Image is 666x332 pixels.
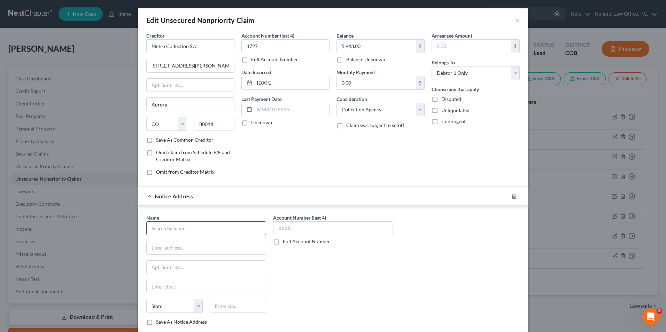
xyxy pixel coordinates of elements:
label: Consideration [336,95,367,103]
span: Belongs To [432,60,455,65]
input: Enter address... [147,59,234,72]
input: XXXX [241,39,330,53]
span: Disputed [441,96,461,102]
label: Last Payment Date [241,95,281,103]
label: Balance Unknown [346,56,385,63]
input: XXXX [273,221,393,235]
span: Omit claim from Schedule E/F and Creditor Matrix [156,149,230,162]
label: Choose any that apply [432,86,479,93]
span: Name [146,215,159,221]
label: Full Account Number [251,56,298,63]
input: Apt, Suite, etc... [147,79,234,92]
label: Save As Notice Address [156,318,207,325]
input: Enter city... [147,98,234,111]
span: Unliquidated [441,107,470,113]
input: Enter city... [147,280,266,293]
input: Enter address... [147,241,266,254]
span: 3 [657,308,662,314]
label: Account Number (last 4) [273,214,326,221]
div: Edit Unsecured Nonpriority Claim [146,15,255,25]
input: MM/DD/YYYY [255,103,329,116]
label: Date Incurred [241,69,271,76]
label: Arrearage Amount [432,32,472,39]
label: Full Account Number [283,238,330,245]
span: Contingent [441,118,466,124]
input: MM/DD/YYYY [255,76,329,89]
iframe: Intercom live chat [642,308,659,325]
input: Search creditor by name... [146,39,234,53]
label: Save As Common Creditor [156,136,214,143]
label: Monthly Payment [336,69,375,76]
label: Balance [336,32,354,39]
input: Enter zip.. [210,299,266,313]
span: Omit from Creditor Matrix [156,169,215,175]
input: 0.00 [432,40,511,53]
input: 0.00 [337,76,416,89]
input: Apt, Suite, etc... [147,261,266,274]
div: $ [416,76,424,89]
div: $ [511,40,519,53]
span: Notice Address [155,193,193,199]
span: Creditor [146,33,165,39]
input: Enter zip... [194,117,235,131]
label: Unknown [251,119,272,126]
div: $ [416,40,424,53]
label: Account Number (last 4) [241,32,294,39]
input: 0.00 [337,40,416,53]
span: Claim was subject to setoff [346,122,404,128]
button: × [515,16,520,24]
input: Search by name... [146,221,266,235]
